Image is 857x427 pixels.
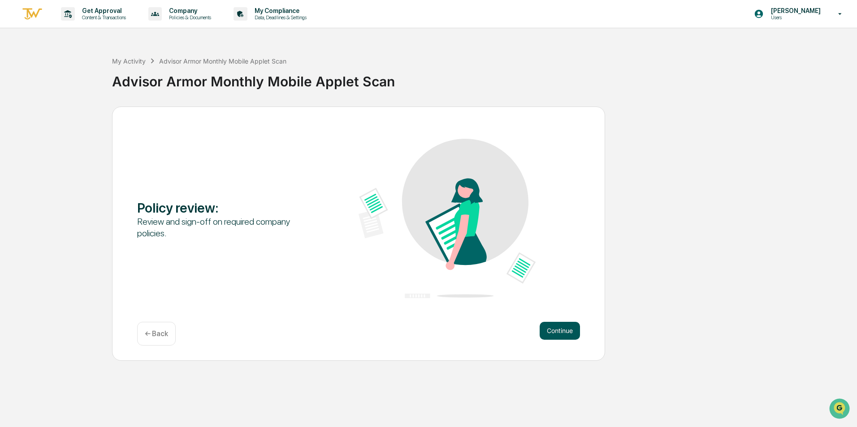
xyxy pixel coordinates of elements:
[247,14,311,21] p: Data, Deadlines & Settings
[145,329,168,338] p: ← Back
[30,77,113,85] div: We're available if you need us!
[112,66,853,90] div: Advisor Armor Monthly Mobile Applet Scan
[540,322,580,340] button: Continue
[5,126,60,142] a: 🔎Data Lookup
[23,41,148,50] input: Clear
[159,57,286,65] div: Advisor Armor Monthly Mobile Applet Scan
[9,114,16,121] div: 🖐️
[18,130,56,139] span: Data Lookup
[112,57,146,65] div: My Activity
[75,7,130,14] p: Get Approval
[162,7,216,14] p: Company
[5,109,61,125] a: 🖐️Preclearance
[9,19,163,33] p: How can we help?
[22,7,43,21] img: logo
[152,71,163,82] button: Start new chat
[359,139,536,298] img: Policy review
[247,7,311,14] p: My Compliance
[137,200,314,216] div: Policy review :
[75,14,130,21] p: Content & Transactions
[18,113,58,122] span: Preclearance
[9,68,25,85] img: 1746055101610-c473b297-6a78-478c-a979-82029cc54cd1
[30,68,147,77] div: Start new chat
[828,397,853,422] iframe: Open customer support
[74,113,111,122] span: Attestations
[89,152,108,158] span: Pylon
[63,151,108,158] a: Powered byPylon
[764,14,825,21] p: Users
[65,114,72,121] div: 🗄️
[162,14,216,21] p: Policies & Documents
[137,216,314,239] div: Review and sign-off on required company policies.
[764,7,825,14] p: [PERSON_NAME]
[9,131,16,138] div: 🔎
[61,109,115,125] a: 🗄️Attestations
